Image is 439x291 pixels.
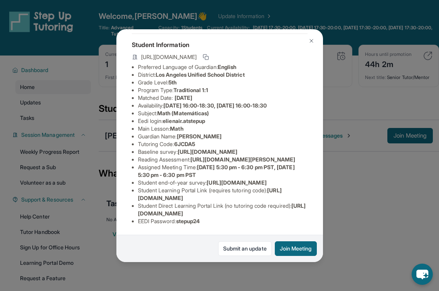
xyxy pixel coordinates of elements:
[138,163,308,179] li: Assigned Meeting Time :
[170,125,183,132] span: Math
[138,71,308,79] li: District:
[138,94,308,102] li: Matched Date:
[138,202,308,217] li: Student Direct Learning Portal Link (no tutoring code required) :
[190,156,295,163] span: [URL][DOMAIN_NAME][PERSON_NAME]
[141,53,197,61] span: [URL][DOMAIN_NAME]
[138,148,308,156] li: Baseline survey :
[176,218,200,224] span: stepup24
[163,102,267,109] span: [DATE] 16:00-18:30, [DATE] 16:00-18:30
[175,94,192,101] span: [DATE]
[275,241,317,256] button: Join Meeting
[138,125,308,133] li: Main Lesson :
[138,179,308,187] li: Student end-of-year survey :
[157,110,209,116] span: Math (Matemáticas)
[412,264,433,285] button: chat-button
[156,71,244,78] span: Los Angeles Unified School District
[163,118,205,124] span: elienair.atstepup
[178,148,237,155] span: [URL][DOMAIN_NAME]
[308,38,315,44] img: Close Icon
[138,164,295,178] span: [DATE] 5:30 pm - 6:30 pm PST, [DATE] 5:30 pm - 6:30 pm PST
[138,156,308,163] li: Reading Assessment :
[168,79,177,86] span: 5th
[138,63,308,71] li: Preferred Language of Guardian:
[207,179,266,186] span: [URL][DOMAIN_NAME]
[138,217,308,225] li: EEDI Password :
[218,64,237,70] span: English
[138,86,308,94] li: Program Type:
[138,109,308,117] li: Subject :
[138,187,308,202] li: Student Learning Portal Link (requires tutoring code) :
[138,140,308,148] li: Tutoring Code :
[138,79,308,86] li: Grade Level:
[138,102,308,109] li: Availability:
[174,141,195,147] span: 6JCDA5
[177,133,222,140] span: [PERSON_NAME]
[138,117,308,125] li: Eedi login :
[173,87,208,93] span: Traditional 1:1
[218,241,272,256] a: Submit an update
[132,40,308,49] h4: Student Information
[138,133,308,140] li: Guardian Name :
[201,52,210,62] button: Copy link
